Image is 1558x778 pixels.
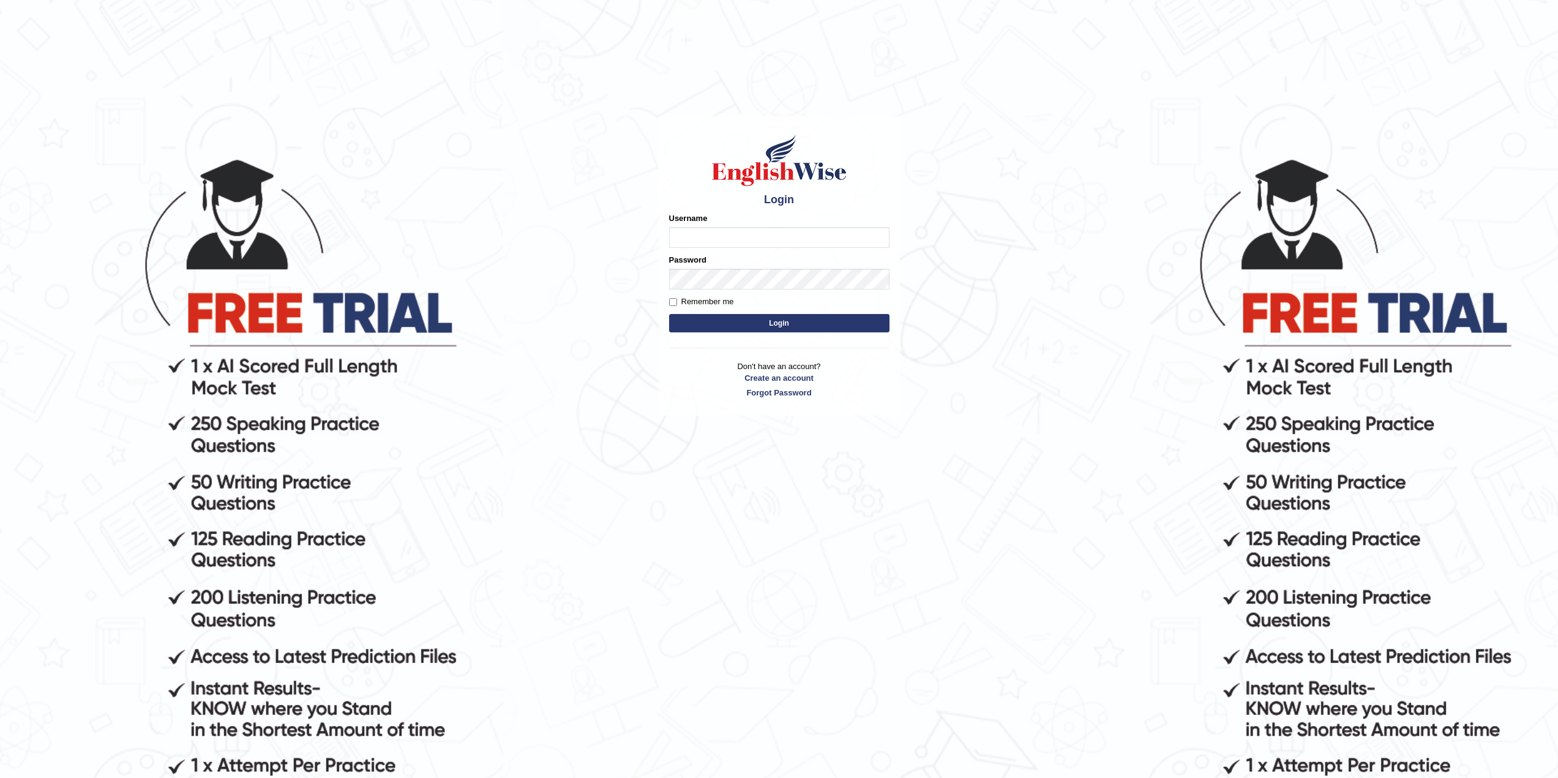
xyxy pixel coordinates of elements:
a: Create an account [669,372,889,384]
label: Remember me [669,296,734,308]
label: Password [669,254,706,266]
input: Remember me [669,298,677,306]
p: Don't have an account? [669,361,889,398]
img: Logo of English Wise sign in for intelligent practice with AI [710,133,849,188]
label: Username [669,212,708,224]
button: Login [669,314,889,332]
a: Forgot Password [669,387,889,398]
h4: Login [669,194,889,206]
